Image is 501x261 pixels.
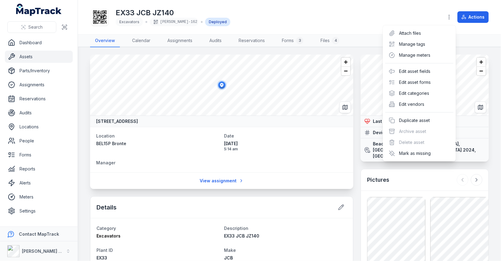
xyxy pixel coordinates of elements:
[385,66,454,77] div: Edit asset fields
[385,126,454,137] div: Archive asset
[385,50,454,61] div: Manage meters
[385,39,454,50] div: Manage tags
[385,137,454,148] div: Delete asset
[385,148,454,159] div: Mark as missing
[385,88,454,99] div: Edit categories
[385,99,454,110] div: Edit vendors
[385,77,454,88] div: Edit asset forms
[385,28,454,39] div: Attach files
[385,115,454,126] div: Duplicate asset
